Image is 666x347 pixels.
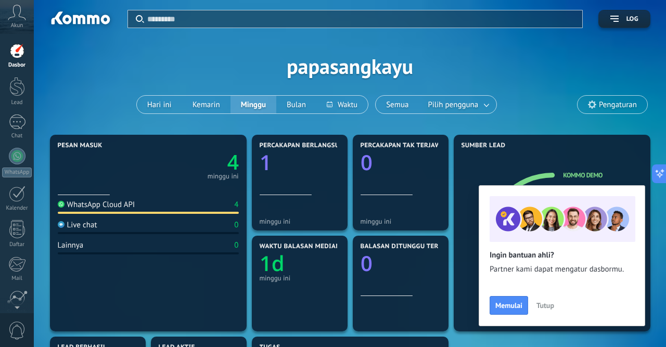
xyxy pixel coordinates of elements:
div: Kalender [2,205,32,212]
span: Percakapan tak terjawab [361,142,450,149]
span: Pesan masuk [58,142,103,149]
button: Semua [376,96,419,113]
span: Partner kami dapat mengatur dasbormu. [490,264,634,275]
button: Hari ini [137,96,182,113]
a: 4 [148,148,239,176]
div: minggu ini [260,217,340,225]
div: WhatsApp [2,168,32,177]
text: 1d [260,249,285,277]
div: Daftar [2,241,32,248]
text: 0 [361,249,373,277]
button: Pilih pengguna [419,96,496,113]
div: Dasbor [2,62,32,69]
div: 0 [234,220,238,230]
text: 1 [260,148,272,176]
span: Log [626,16,638,23]
img: WhatsApp Cloud API [58,201,65,208]
span: Pengaturan [599,100,637,109]
button: Kemarin [182,96,230,113]
button: Memulai [490,296,528,315]
div: minggu ini [260,274,340,282]
span: Sumber Lead [462,142,506,149]
span: Memulai [495,302,522,309]
div: Live chat [58,220,97,230]
div: 0 [234,240,238,250]
div: 4 [234,200,238,210]
div: WhatsApp Cloud API [58,200,135,210]
button: Tutup [532,298,559,313]
span: Percakapan berlangsung [260,142,349,149]
span: Akun [11,22,23,29]
button: Waktu [316,96,368,113]
div: Lead [2,99,32,106]
div: Chat [2,133,32,139]
div: minggu ini [208,174,239,179]
div: Mail [2,275,32,282]
img: Live chat [58,221,65,228]
text: 4 [227,148,238,176]
button: Log [598,10,650,28]
text: 0 [361,148,373,176]
button: Minggu [230,96,276,113]
span: Tutup [536,302,554,309]
span: Waktu balasan median [260,243,341,250]
div: Lainnya [58,240,84,250]
button: Bulan [276,96,316,113]
span: Pilih pengguna [426,98,480,112]
div: minggu ini [361,217,441,225]
h2: Ingin bantuan ahli? [490,250,634,260]
span: Balasan ditunggu terlama [361,243,457,250]
a: Kommo Demo [563,171,603,179]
